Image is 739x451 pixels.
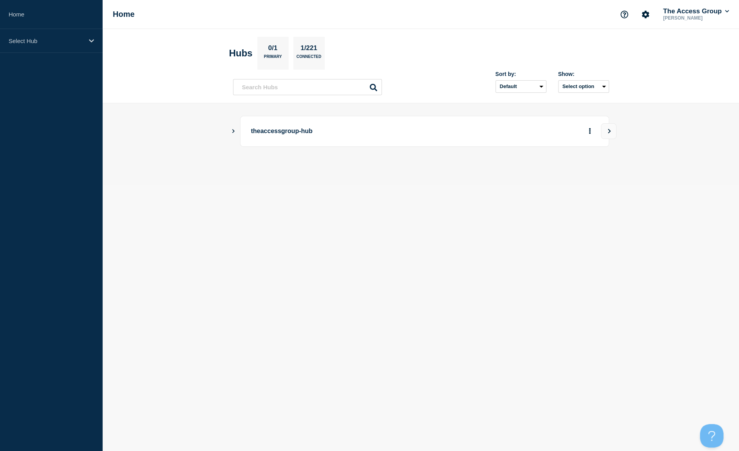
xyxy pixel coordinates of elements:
[585,124,595,139] button: More actions
[251,124,468,139] p: theaccessgroup-hub
[229,48,253,59] h2: Hubs
[233,79,382,95] input: Search Hubs
[298,44,320,54] p: 1/221
[616,6,632,23] button: Support
[637,6,654,23] button: Account settings
[661,15,730,21] p: [PERSON_NAME]
[264,54,282,63] p: Primary
[558,71,609,77] div: Show:
[231,128,235,134] button: Show Connected Hubs
[661,7,730,15] button: The Access Group
[113,10,135,19] h1: Home
[558,80,609,93] button: Select option
[9,38,84,44] p: Select Hub
[296,54,321,63] p: Connected
[495,80,546,93] select: Sort by
[265,44,280,54] p: 0/1
[495,71,546,77] div: Sort by:
[601,123,616,139] button: View
[700,424,723,447] iframe: Help Scout Beacon - Open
